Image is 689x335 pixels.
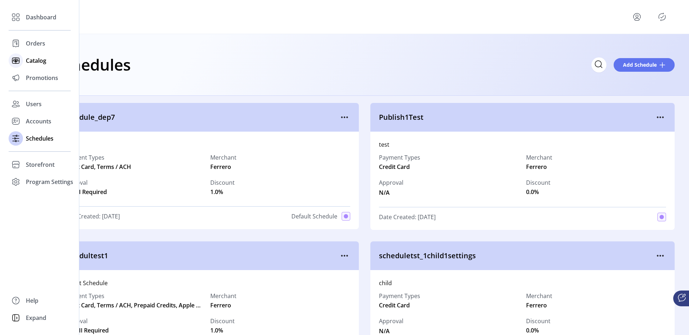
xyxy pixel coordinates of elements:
label: Merchant [210,292,236,300]
span: Dashboard [26,13,56,22]
span: Program Settings [26,178,73,186]
span: Credit Card [379,162,410,171]
span: Date Created: [DATE] [379,213,436,221]
span: Approval [379,317,403,325]
span: Ferrero [526,301,547,310]
span: Ferrero [526,162,547,171]
label: Discount [210,317,235,325]
span: Credit Card, Terms / ACH [63,162,203,171]
span: scheduletst_1child1settings [379,250,655,261]
label: Approval [63,317,109,325]
span: N/A [379,187,403,197]
button: menu [339,250,350,261]
button: menu [655,250,666,261]
label: Payment Types [379,153,420,162]
input: Search [591,57,606,72]
label: Discount [526,317,550,325]
label: Discount [210,178,235,187]
div: Parent Schedule [63,279,350,287]
span: Level I Required [63,188,107,196]
span: 1.0% [210,326,223,335]
span: Orders [26,39,45,48]
label: Payment Types [63,153,203,162]
button: Publisher Panel [656,11,668,23]
span: Catalog [26,56,46,65]
span: Credit Card, Terms / ACH, Prepaid Credits, Apple Pay, Google Pay [63,301,203,310]
span: Schedules [26,134,53,143]
span: Level II Required [63,326,109,335]
button: Add Schedule [614,58,675,72]
button: menu [631,11,643,23]
span: schedule_dep7 [63,112,339,123]
div: child [379,279,666,287]
button: menu [339,112,350,123]
label: Merchant [526,153,552,162]
span: Publish1Test [379,112,655,123]
span: 0.0% [526,326,539,335]
label: Merchant [526,292,552,300]
span: Ferrero [210,301,231,310]
h1: Schedules [55,52,131,77]
span: Accounts [26,117,51,126]
span: 1.0% [210,188,223,196]
label: Payment Types [63,292,203,300]
label: Approval [63,178,107,187]
span: Expand [26,313,46,322]
label: Merchant [210,153,236,162]
span: Storefront [26,160,55,169]
span: Promotions [26,74,58,82]
span: Users [26,100,42,108]
span: Date Created: [DATE] [63,212,120,221]
div: test [63,140,350,149]
span: Approval [379,178,403,187]
span: Help [26,296,38,305]
span: Add Schedule [623,61,657,69]
div: test [379,140,666,149]
span: schedultest1 [63,250,339,261]
span: Ferrero [210,162,231,171]
span: 0.0% [526,188,539,196]
span: Default Schedule [291,212,337,221]
span: Credit Card [379,301,410,310]
label: Payment Types [379,292,420,300]
label: Discount [526,178,550,187]
button: menu [655,112,666,123]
